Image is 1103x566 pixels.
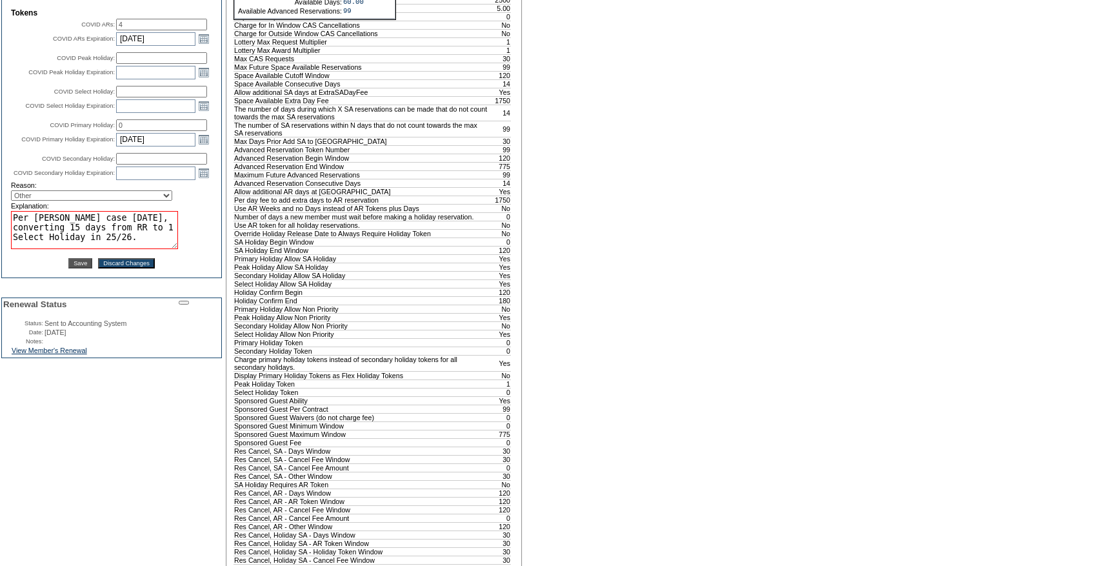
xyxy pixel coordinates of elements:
[234,556,488,564] td: Res Cancel, Holiday SA - Cancel Fee Window
[488,539,511,547] td: 30
[234,54,488,63] td: Max CAS Requests
[234,330,488,338] td: Select Holiday Allow Non Priority
[488,96,511,105] td: 1750
[488,514,511,522] td: 0
[234,455,488,463] td: Res Cancel, SA - Cancel Fee Window
[488,455,511,463] td: 30
[197,99,211,113] a: Open the calendar popup.
[234,463,488,472] td: Res Cancel, SA - Cancel Fee Amount
[234,371,488,379] td: Display Primary Holiday Tokens as Flex Holiday Tokens
[197,65,211,79] a: Open the calendar popup.
[234,321,488,330] td: Secondary Holiday Allow Non Priority
[81,21,115,28] label: COVID ARs:
[11,202,212,210] td: Explanation:
[488,204,511,212] td: No
[488,438,511,447] td: 0
[488,187,511,196] td: Yes
[234,539,488,547] td: Res Cancel, Holiday SA - AR Token Window
[197,32,211,46] a: Open the calendar popup.
[234,505,488,514] td: Res Cancel, AR - Cancel Fee Window
[26,103,115,109] label: COVID Select Holiday Expiration:
[3,338,43,345] td: Notes:
[488,405,511,413] td: 99
[53,35,115,42] label: COVID ARs Expiration:
[488,338,511,347] td: 0
[488,413,511,421] td: 0
[488,170,511,179] td: 99
[488,355,511,371] td: Yes
[234,447,488,455] td: Res Cancel, SA - Days Window
[488,472,511,480] td: 30
[488,37,511,46] td: 1
[488,105,511,121] td: 14
[234,472,488,480] td: Res Cancel, SA - Other Window
[343,7,364,15] td: 99
[488,246,511,254] td: 120
[488,505,511,514] td: 120
[12,347,87,354] a: View Member's Renewal
[234,187,488,196] td: Allow additional AR days at [GEOGRAPHIC_DATA]
[234,79,488,88] td: Space Available Consecutive Days
[234,179,488,187] td: Advanced Reservation Consecutive Days
[234,355,488,371] td: Charge primary holiday tokens instead of secondary holiday tokens for all secondary holidays.
[197,166,211,180] a: Open the calendar popup.
[3,328,43,336] td: Date:
[50,122,115,128] label: COVID Primary Holiday:
[488,229,511,238] td: No
[488,254,511,263] td: Yes
[488,371,511,379] td: No
[488,271,511,279] td: Yes
[234,71,488,79] td: Space Available Cutoff Window
[234,145,488,154] td: Advanced Reservation Token Number
[11,8,212,17] td: Tokens
[234,263,488,271] td: Peak Holiday Allow SA Holiday
[488,296,511,305] td: 180
[234,396,488,405] td: Sponsored Guest Ability
[488,238,511,246] td: 0
[488,447,511,455] td: 30
[488,522,511,531] td: 120
[488,46,511,54] td: 1
[234,63,488,71] td: Max Future Space Available Reservations
[488,21,511,29] td: No
[3,299,67,309] span: Renewal Status
[488,121,511,137] td: 99
[488,71,511,79] td: 120
[234,388,488,396] td: Select Holiday Token
[54,88,115,95] label: COVID Select Holiday:
[488,305,511,313] td: No
[488,347,511,355] td: 0
[488,421,511,430] td: 0
[488,313,511,321] td: Yes
[234,254,488,263] td: Primary Holiday Allow SA Holiday
[234,413,488,421] td: Sponsored Guest Waivers (do not charge fee)
[488,463,511,472] td: 0
[488,556,511,564] td: 30
[488,137,511,145] td: 30
[234,105,488,121] td: The number of days during which X SA reservations can be made that do not count towards the max S...
[488,430,511,438] td: 775
[488,179,511,187] td: 14
[234,170,488,179] td: Maximum Future Advanced Reservations
[488,497,511,505] td: 120
[234,162,488,170] td: Advanced Reservation End Window
[238,7,342,15] td: Available Advanced Reservations:
[488,162,511,170] td: 775
[234,221,488,229] td: Use AR token for all holiday reservations.
[234,497,488,505] td: Res Cancel, AR - AR Token Window
[234,288,488,296] td: Holiday Confirm Begin
[488,288,511,296] td: 120
[234,480,488,489] td: SA Holiday Requires AR Token
[234,229,488,238] td: Override Holiday Release Date to Always Require Holiday Token
[234,547,488,556] td: Res Cancel, Holiday SA - Holiday Token Window
[488,388,511,396] td: 0
[42,156,115,162] label: COVID Secondary Holiday:
[488,154,511,162] td: 120
[234,438,488,447] td: Sponsored Guest Fee
[21,136,115,143] label: COVID Primary Holiday Expiration:
[488,63,511,71] td: 99
[234,204,488,212] td: Use AR Weeks and no Days instead of AR Tokens plus Days
[11,181,212,189] td: Reason:
[488,88,511,96] td: Yes
[488,263,511,271] td: Yes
